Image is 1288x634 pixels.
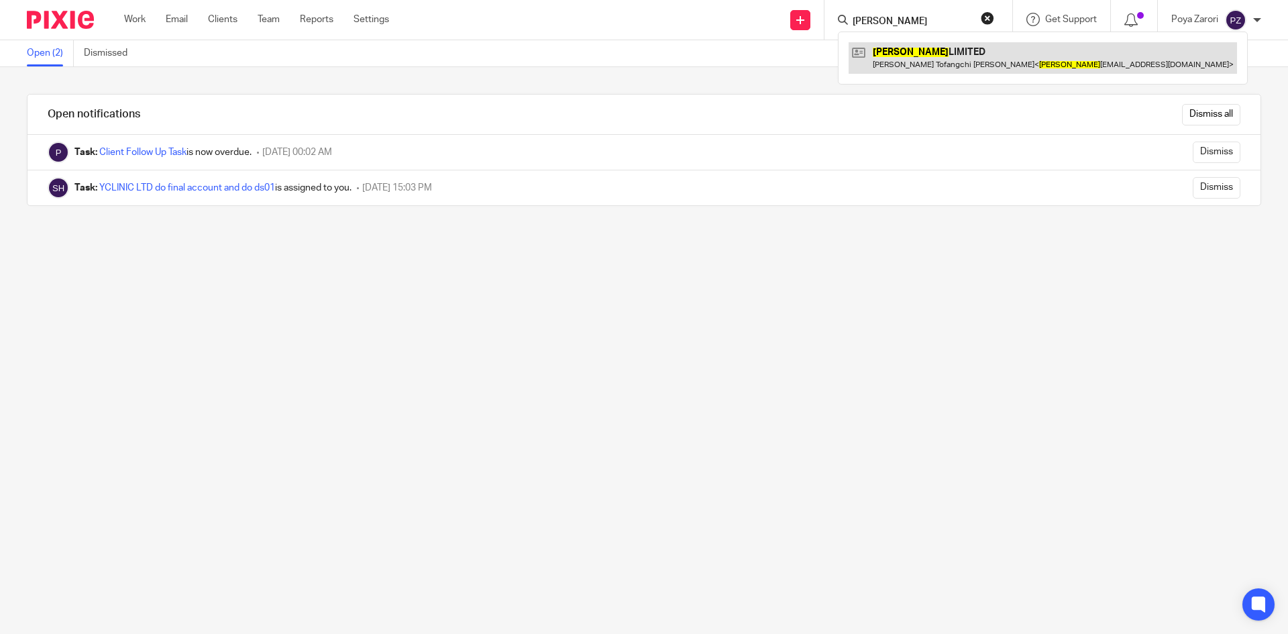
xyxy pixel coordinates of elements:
a: Work [124,13,146,26]
a: YCLINIC LTD do final account and do ds01 [99,183,275,193]
input: Dismiss [1193,177,1240,199]
a: Reports [300,13,333,26]
a: Dismissed [84,40,138,66]
div: is assigned to you. [74,181,352,195]
img: Pixie [27,11,94,29]
img: svg%3E [1225,9,1246,31]
b: Task: [74,183,97,193]
a: Settings [354,13,389,26]
input: Dismiss [1193,142,1240,163]
a: Client Follow Up Task [99,148,186,157]
p: Poya Zarori [1171,13,1218,26]
a: Clients [208,13,237,26]
img: Pixie [48,142,69,163]
span: [DATE] 15:03 PM [362,183,432,193]
input: Dismiss all [1182,104,1240,125]
input: Search [851,16,972,28]
a: Team [258,13,280,26]
a: Open (2) [27,40,74,66]
a: Email [166,13,188,26]
button: Clear [981,11,994,25]
b: Task: [74,148,97,157]
span: Get Support [1045,15,1097,24]
div: is now overdue. [74,146,252,159]
h1: Open notifications [48,107,140,121]
span: [DATE] 00:02 AM [262,148,332,157]
img: Sam Haidary [48,177,69,199]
